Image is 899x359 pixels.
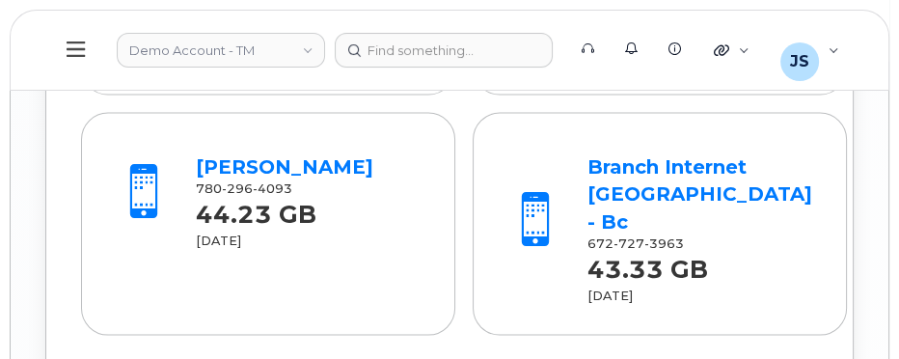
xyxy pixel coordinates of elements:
div: Quicklinks [700,31,763,69]
div: [DATE] [196,233,421,250]
span: 672 [587,236,684,251]
strong: 43.33 GB [587,245,708,285]
a: [PERSON_NAME] [196,155,373,179]
span: JS [790,50,809,73]
span: 4093 [253,181,292,196]
input: Find something... [335,33,553,68]
span: 727 [613,236,644,251]
a: Branch Internet [GEOGRAPHIC_DATA] - Bc [587,155,812,234]
span: 296 [222,181,253,196]
div: Jade Stoffey [767,31,853,69]
strong: 44.23 GB [196,190,316,230]
a: Demo Account - TM [117,33,325,68]
span: 3963 [644,236,684,251]
div: [DATE] [587,288,812,305]
iframe: Messenger Launcher [815,275,885,345]
span: 780 [196,181,292,196]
